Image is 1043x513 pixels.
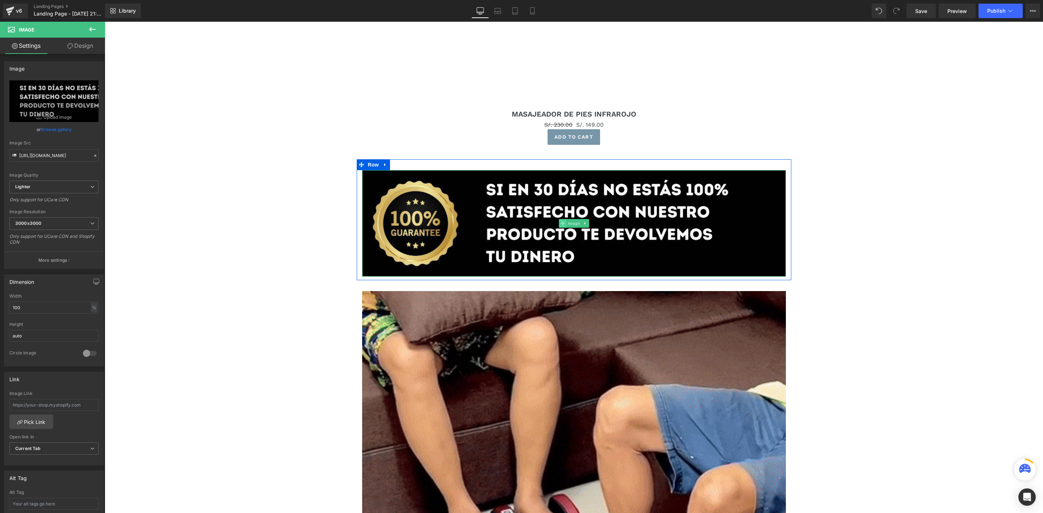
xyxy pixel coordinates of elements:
span: Publish [987,8,1005,14]
span: Image [19,27,34,33]
div: Dimension [9,275,34,285]
div: Only support for UCare CDN and Shopify CDN [9,234,99,250]
div: Alt Tag [9,471,27,481]
a: Browse gallery [41,123,72,136]
input: auto [9,302,99,314]
div: Image Quality [9,173,99,178]
a: Landing Pages [34,4,117,9]
div: Circle Image [9,350,76,358]
input: Your alt tags go here [9,498,99,510]
a: Expand / Collapse [477,197,484,206]
span: Row [261,138,276,148]
a: Preview [939,4,976,18]
a: v6 [3,4,28,18]
button: More settings [4,252,104,269]
input: Link [9,149,99,162]
button: Redo [889,4,904,18]
div: Image Resolution [9,209,99,214]
div: Link [9,372,20,382]
span: Image [462,197,477,206]
a: MASAJEADOR DE PIES INFRAROJO [407,88,532,97]
a: Mobile [524,4,541,18]
span: Preview [947,7,967,15]
a: Laptop [489,4,506,18]
span: Landing Page - [DATE] 21:25:50 [34,11,103,17]
a: New Library [105,4,141,18]
button: Undo [872,4,886,18]
input: auto [9,330,99,342]
p: More settings [38,257,67,264]
a: Design [54,38,106,54]
div: Image Src [9,140,99,146]
span: S/. 230.00 [440,100,468,106]
button: More [1026,4,1040,18]
input: https://your-shop.myshopify.com [9,399,99,411]
b: Current Tab [15,446,41,451]
div: Image Link [9,391,99,396]
div: or [9,126,99,133]
b: 3000x3000 [15,220,41,226]
div: Height [9,322,99,327]
div: Width [9,294,99,299]
div: % [91,303,97,312]
span: Save [915,7,927,15]
a: Expand / Collapse [276,138,285,148]
a: Pick Link [9,415,53,429]
span: Add To Cart [450,112,488,118]
button: Add To Cart [443,108,495,123]
div: Open link In [9,434,99,440]
button: Publish [979,4,1023,18]
div: v6 [14,6,24,16]
b: Lighter [15,184,30,189]
a: Desktop [472,4,489,18]
div: Alt Tag [9,490,99,495]
div: Only support for UCare CDN [9,197,99,207]
a: Tablet [506,4,524,18]
div: Open Intercom Messenger [1018,488,1036,506]
span: Library [119,8,136,14]
div: Image [9,62,25,72]
span: S/. 149.00 [472,99,499,108]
